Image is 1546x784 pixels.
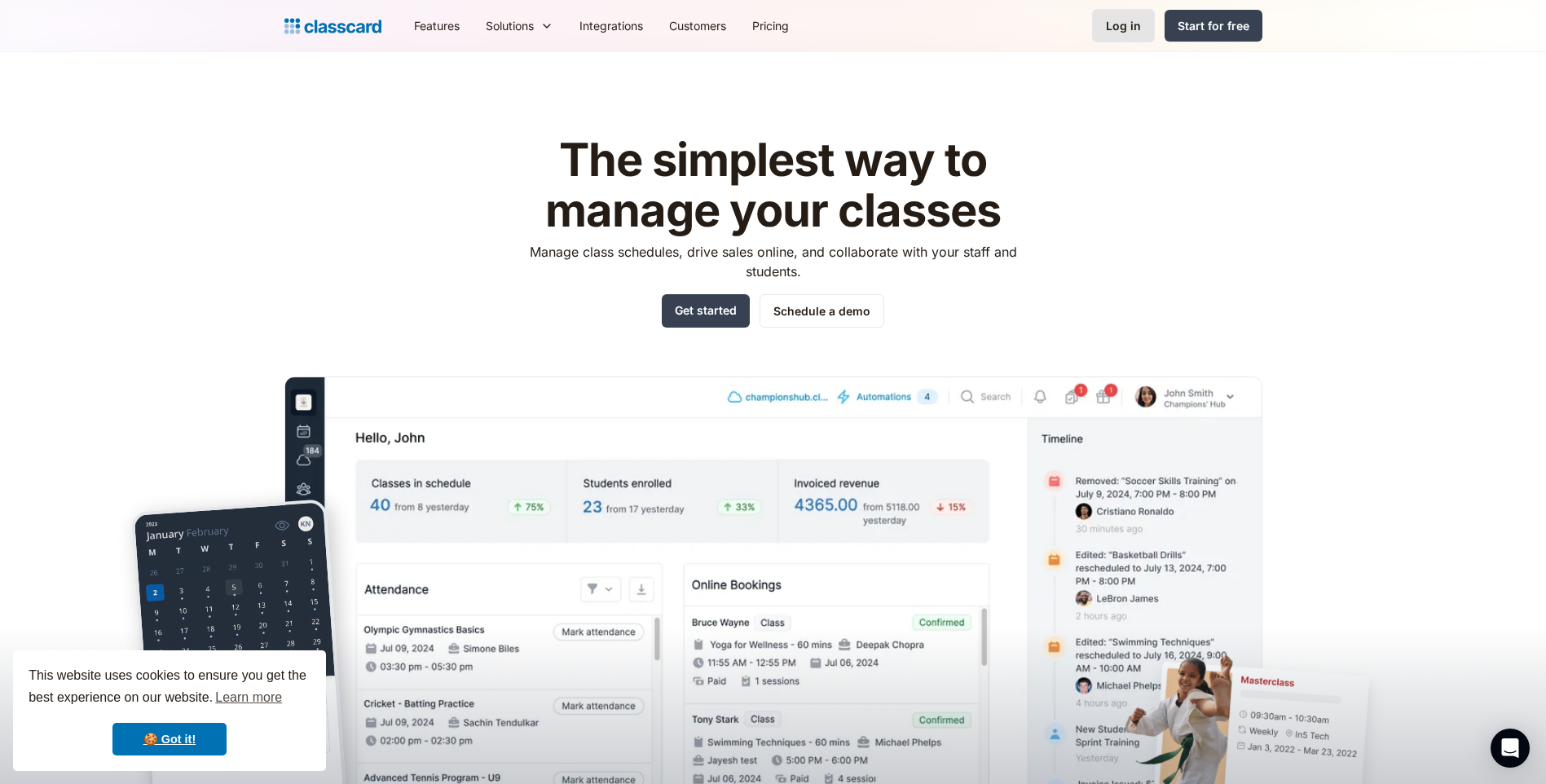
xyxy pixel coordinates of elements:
div: Solutions [473,7,566,44]
a: Features [401,7,473,44]
div: Start for free [1178,17,1249,34]
a: Customers [656,7,739,44]
div: Solutions [486,17,534,34]
a: Log in [1092,9,1155,42]
a: Schedule a demo [760,294,884,328]
div: cookieconsent [13,650,326,771]
p: Manage class schedules, drive sales online, and collaborate with your staff and students. [514,242,1032,281]
a: Pricing [739,7,802,44]
h1: The simplest way to manage your classes [514,135,1032,236]
a: Start for free [1165,10,1262,42]
a: home [284,15,381,37]
a: learn more about cookies [213,685,284,710]
span: This website uses cookies to ensure you get the best experience on our website. [29,666,311,710]
a: Integrations [566,7,656,44]
div: Log in [1106,17,1141,34]
a: dismiss cookie message [112,723,227,755]
a: Get started [662,294,750,328]
div: Open Intercom Messenger [1491,729,1530,768]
